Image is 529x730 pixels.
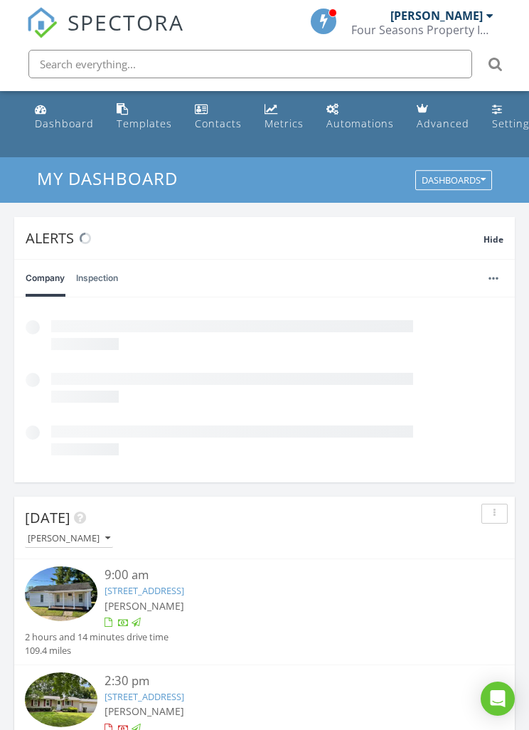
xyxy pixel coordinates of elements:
[189,97,247,137] a: Contacts
[25,529,113,549] button: [PERSON_NAME]
[417,117,469,130] div: Advanced
[422,176,486,186] div: Dashboards
[105,704,184,718] span: [PERSON_NAME]
[105,599,184,613] span: [PERSON_NAME]
[26,260,65,297] a: Company
[488,277,498,280] img: ellipsis-632cfdd7c38ec3a7d453.svg
[351,23,493,37] div: Four Seasons Property Inspections
[105,566,464,584] div: 9:00 am
[105,690,184,703] a: [STREET_ADDRESS]
[111,97,178,137] a: Templates
[28,534,110,544] div: [PERSON_NAME]
[326,117,394,130] div: Automations
[25,644,169,657] div: 109.4 miles
[35,117,94,130] div: Dashboard
[29,97,100,137] a: Dashboard
[26,19,184,49] a: SPECTORA
[26,228,483,248] div: Alerts
[390,9,483,23] div: [PERSON_NAME]
[195,117,242,130] div: Contacts
[25,630,169,644] div: 2 hours and 14 minutes drive time
[25,566,97,621] img: 9233220%2Fcover_photos%2FvlUCIlBX8KuGtc9leVM1%2Fsmall.jpg
[28,50,472,78] input: Search everything...
[321,97,400,137] a: Automations (Basic)
[68,7,184,37] span: SPECTORA
[25,508,70,527] span: [DATE]
[37,166,178,190] span: My Dashboard
[117,117,172,130] div: Templates
[105,672,464,690] div: 2:30 pm
[25,672,97,727] img: 9338232%2Fcover_photos%2FT3BQ5xWjohMnb3cVqFsw%2Fsmall.jpg
[264,117,304,130] div: Metrics
[26,7,58,38] img: The Best Home Inspection Software - Spectora
[259,97,309,137] a: Metrics
[411,97,475,137] a: Advanced
[483,233,503,245] span: Hide
[415,171,492,191] button: Dashboards
[76,260,118,297] a: Inspection
[25,566,504,657] a: 9:00 am [STREET_ADDRESS] [PERSON_NAME] 2 hours and 14 minutes drive time 109.4 miles
[105,584,184,597] a: [STREET_ADDRESS]
[481,682,515,716] div: Open Intercom Messenger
